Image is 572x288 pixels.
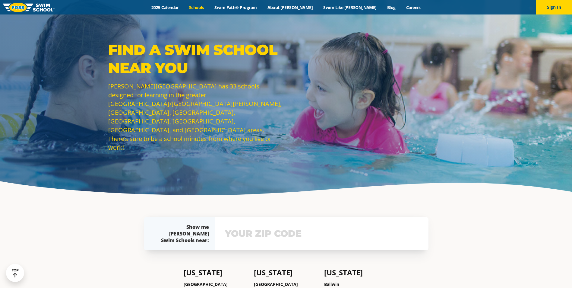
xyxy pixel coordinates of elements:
[262,5,318,10] a: About [PERSON_NAME]
[156,224,209,244] div: Show me [PERSON_NAME] Swim Schools near:
[209,5,262,10] a: Swim Path® Program
[401,5,426,10] a: Careers
[382,5,401,10] a: Blog
[324,281,339,287] a: Ballwin
[108,41,283,77] p: Find a Swim School Near You
[254,268,318,277] h4: [US_STATE]
[318,5,382,10] a: Swim Like [PERSON_NAME]
[12,268,19,278] div: TOP
[184,281,228,287] a: [GEOGRAPHIC_DATA]
[184,268,248,277] h4: [US_STATE]
[108,82,283,152] p: [PERSON_NAME][GEOGRAPHIC_DATA] has 33 schools designed for learning in the greater [GEOGRAPHIC_DA...
[254,281,298,287] a: [GEOGRAPHIC_DATA]
[3,3,55,12] img: FOSS Swim School Logo
[223,225,420,242] input: YOUR ZIP CODE
[146,5,184,10] a: 2025 Calendar
[324,268,388,277] h4: [US_STATE]
[184,5,209,10] a: Schools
